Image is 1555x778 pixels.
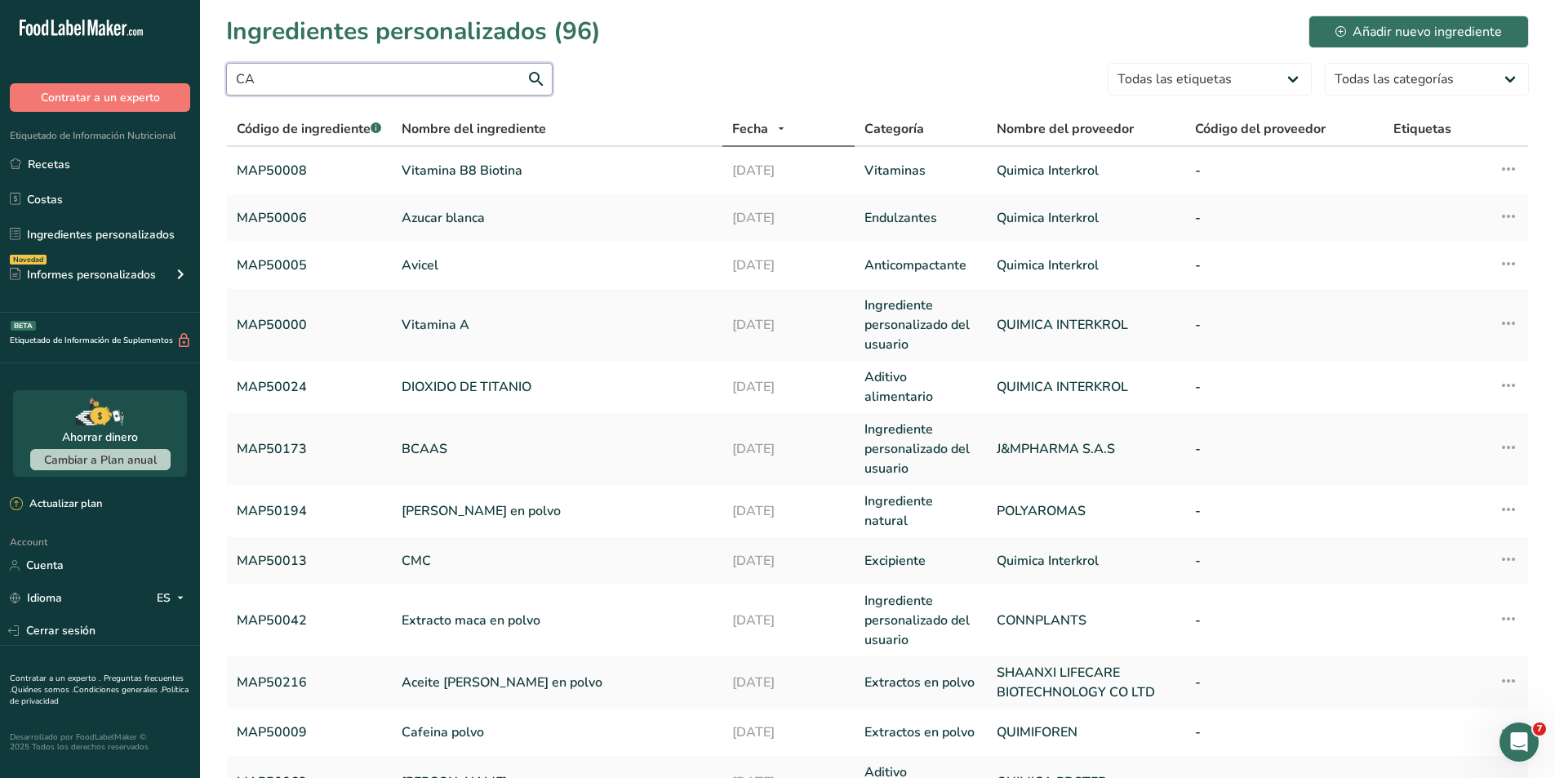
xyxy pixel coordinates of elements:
[1533,722,1546,736] span: 7
[402,501,713,521] a: [PERSON_NAME] en polvo
[997,315,1175,335] a: QUIMICA INTERKROL
[1393,119,1451,139] span: Etiquetas
[864,722,977,742] a: Extractos en polvo
[997,119,1134,139] span: Nombre del proveedor
[1195,208,1374,228] a: -
[10,83,190,112] button: Contratar a un experto
[864,256,977,275] a: Anticompactante
[997,551,1175,571] a: Quimica Interkrol
[997,161,1175,180] a: Quimica Interkrol
[402,119,546,139] span: Nombre del ingrediente
[237,722,382,742] a: MAP50009
[997,377,1175,397] a: QUIMICA INTERKROL
[732,208,845,228] a: [DATE]
[402,673,713,692] a: Aceite [PERSON_NAME] en polvo
[402,256,713,275] a: Avicel
[237,120,381,138] span: Código de ingrediente
[237,208,382,228] a: MAP50006
[997,256,1175,275] a: Quimica Interkrol
[402,722,713,742] a: Cafeina polvo
[73,684,162,696] a: Condiciones generales .
[1195,315,1374,335] a: -
[157,589,190,608] div: ES
[1308,16,1529,48] button: Añadir nuevo ingrediente
[864,367,977,407] a: Aditivo alimentario
[864,119,924,139] span: Categoría
[864,296,977,354] a: Ingrediente personalizado del usuario
[10,673,100,684] a: Contratar a un experto .
[237,315,382,335] a: MAP50000
[1195,501,1374,521] a: -
[402,161,713,180] a: Vitamina B8 Biotina
[1195,722,1374,742] a: -
[864,551,977,571] a: Excipiente
[237,551,382,571] a: MAP50013
[732,315,845,335] a: [DATE]
[732,551,845,571] a: [DATE]
[732,673,845,692] a: [DATE]
[732,722,845,742] a: [DATE]
[1335,22,1502,42] div: Añadir nuevo ingrediente
[11,684,73,696] a: Quiénes somos .
[997,611,1175,630] a: CONNPLANTS
[732,377,845,397] a: [DATE]
[237,377,382,397] a: MAP50024
[10,684,189,707] a: Política de privacidad
[732,119,768,139] span: Fecha
[1195,439,1374,459] a: -
[997,439,1175,459] a: J&MPHARMA S.A.S
[732,161,845,180] a: [DATE]
[237,501,382,521] a: MAP50194
[226,13,601,50] h1: Ingredientes personalizados (96)
[11,321,36,331] div: BETA
[864,208,977,228] a: Endulzantes
[237,256,382,275] a: MAP50005
[237,611,382,630] a: MAP50042
[1195,673,1374,692] a: -
[237,439,382,459] a: MAP50173
[237,161,382,180] a: MAP50008
[402,208,713,228] a: Azucar blanca
[10,496,102,513] div: Actualizar plan
[864,673,977,692] a: Extractos en polvo
[1499,722,1539,762] iframe: Intercom live chat
[10,255,47,265] div: Novedad
[44,452,157,468] span: Cambiar a Plan anual
[997,501,1175,521] a: POLYAROMAS
[402,377,713,397] a: DIOXIDO DE TITANIO
[30,449,171,470] button: Cambiar a Plan anual
[1195,377,1374,397] a: -
[10,732,190,752] div: Desarrollado por FoodLabelMaker © 2025 Todos los derechos reservados
[226,63,553,96] input: Buscar ingrediente
[402,315,713,335] a: Vitamina A
[237,673,382,692] a: MAP50216
[1195,161,1374,180] a: -
[62,429,138,446] div: Ahorrar dinero
[10,584,62,612] a: Idioma
[402,439,713,459] a: BCAAS
[997,663,1175,702] a: SHAANXI LIFECARE BIOTECHNOLOGY CO LTD
[864,161,977,180] a: Vitaminas
[997,208,1175,228] a: Quimica Interkrol
[732,439,845,459] a: [DATE]
[864,420,977,478] a: Ingrediente personalizado del usuario
[732,501,845,521] a: [DATE]
[864,591,977,650] a: Ingrediente personalizado del usuario
[10,673,184,696] a: Preguntas frecuentes .
[732,256,845,275] a: [DATE]
[1195,611,1374,630] a: -
[1195,551,1374,571] a: -
[732,611,845,630] a: [DATE]
[402,551,713,571] a: CMC
[997,722,1175,742] a: QUIMIFOREN
[864,491,977,531] a: Ingrediente natural
[1195,256,1374,275] a: -
[10,266,156,283] div: Informes personalizados
[1195,119,1326,139] span: Código del proveedor
[402,611,713,630] a: Extracto maca en polvo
